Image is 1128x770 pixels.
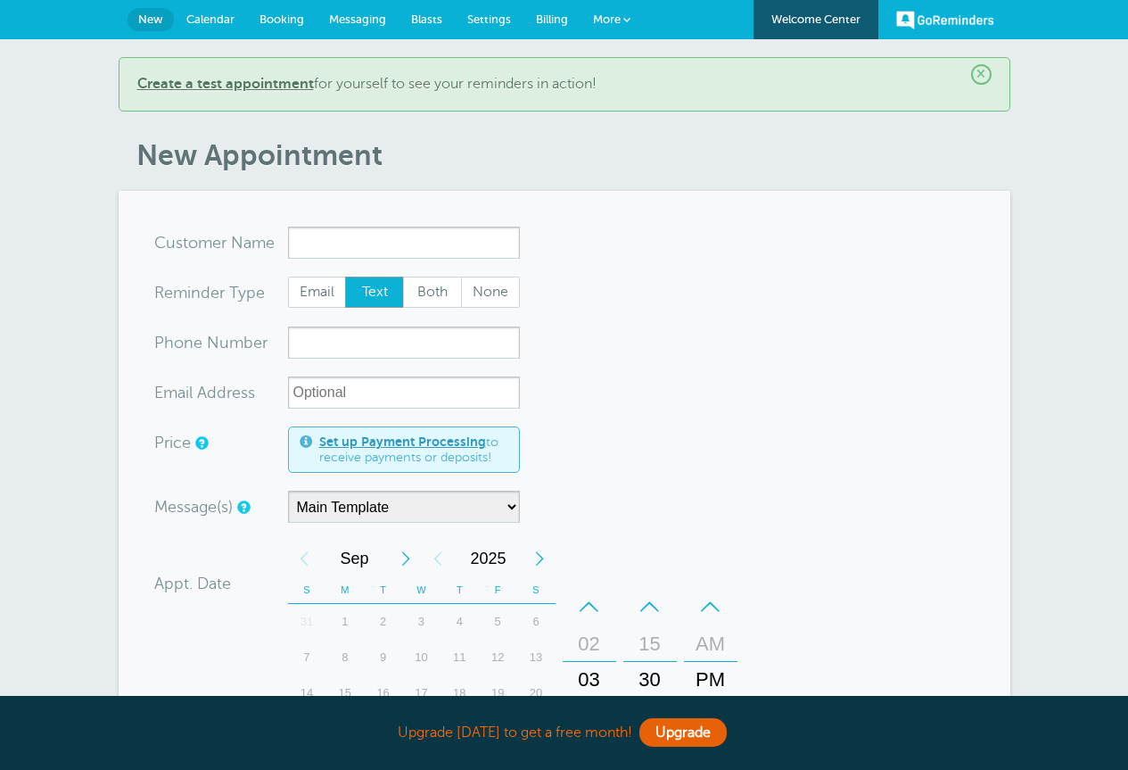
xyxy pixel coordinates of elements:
[288,604,326,640] div: 31
[517,675,556,711] div: 20
[288,576,326,604] th: S
[195,437,206,449] a: An optional price for the appointment. If you set a price, you can include a payment link in your...
[689,662,732,698] div: PM
[479,675,517,711] div: Friday, September 19
[237,501,248,513] a: You can create different reminder message templates under the Settings tab.
[138,12,163,26] span: New
[329,12,386,26] span: Messaging
[319,435,508,466] span: to receive payments or deposits!
[454,541,523,576] span: 2025
[440,675,479,711] div: Thursday, September 18
[154,499,233,515] label: Message(s)
[971,64,992,85] span: ×
[288,675,326,711] div: 14
[288,640,326,675] div: Sunday, September 7
[568,662,611,698] div: 03
[325,604,364,640] div: Monday, September 1
[137,76,992,93] p: for yourself to see your reminders in action!
[440,640,479,675] div: Thursday, September 11
[402,604,440,640] div: 3
[320,541,390,576] span: September
[186,12,235,26] span: Calendar
[364,640,402,675] div: 9
[364,604,402,640] div: 2
[128,8,174,31] a: New
[403,277,462,309] label: Both
[364,640,402,675] div: Tuesday, September 9
[154,575,231,592] label: Appt. Date
[440,675,479,711] div: 18
[288,277,347,309] label: Email
[137,76,314,92] a: Create a test appointment
[517,675,556,711] div: Saturday, September 20
[517,576,556,604] th: S
[325,640,364,675] div: 8
[154,377,288,409] div: ress
[593,12,621,26] span: More
[479,640,517,675] div: Friday, September 12
[288,604,326,640] div: Sunday, August 31
[154,335,184,351] span: Pho
[422,541,454,576] div: Previous Year
[479,604,517,640] div: 5
[154,235,183,251] span: Cus
[568,626,611,662] div: 02
[479,675,517,711] div: 19
[289,277,346,308] span: Email
[154,285,265,301] label: Reminder Type
[364,675,402,711] div: 16
[119,714,1010,752] div: Upgrade [DATE] to get a free month!
[523,541,556,576] div: Next Year
[288,541,320,576] div: Previous Month
[479,604,517,640] div: Friday, September 5
[259,12,304,26] span: Booking
[467,12,511,26] span: Settings
[479,576,517,604] th: F
[390,541,422,576] div: Next Month
[462,277,519,308] span: None
[184,335,229,351] span: ne Nu
[404,277,461,308] span: Both
[154,327,288,359] div: mber
[629,626,671,662] div: 15
[154,385,185,401] span: Ema
[517,640,556,675] div: Saturday, September 13
[364,576,402,604] th: T
[325,640,364,675] div: Monday, September 8
[364,675,402,711] div: Tuesday, September 16
[325,604,364,640] div: 1
[402,576,440,604] th: W
[440,604,479,640] div: Thursday, September 4
[517,640,556,675] div: 13
[288,640,326,675] div: 7
[639,718,727,747] a: Upgrade
[402,604,440,640] div: Wednesday, September 3
[136,138,1010,172] h1: New Appointment
[325,675,364,711] div: Monday, September 15
[402,640,440,675] div: 10
[689,626,732,662] div: AM
[325,675,364,711] div: 15
[183,235,243,251] span: tomer N
[440,604,479,640] div: 4
[402,675,440,711] div: Wednesday, September 17
[440,576,479,604] th: T
[461,277,520,309] label: None
[402,640,440,675] div: Wednesday, September 10
[319,435,486,449] a: Set up Payment Processing
[154,435,191,451] label: Price
[364,604,402,640] div: Tuesday, September 2
[288,377,520,409] input: Optional
[345,277,404,309] label: Text
[517,604,556,640] div: Saturday, September 6
[325,576,364,604] th: M
[440,640,479,675] div: 11
[288,675,326,711] div: Sunday, September 14
[536,12,568,26] span: Billing
[346,277,403,308] span: Text
[629,662,671,698] div: 30
[517,604,556,640] div: 6
[479,640,517,675] div: 12
[185,385,226,401] span: il Add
